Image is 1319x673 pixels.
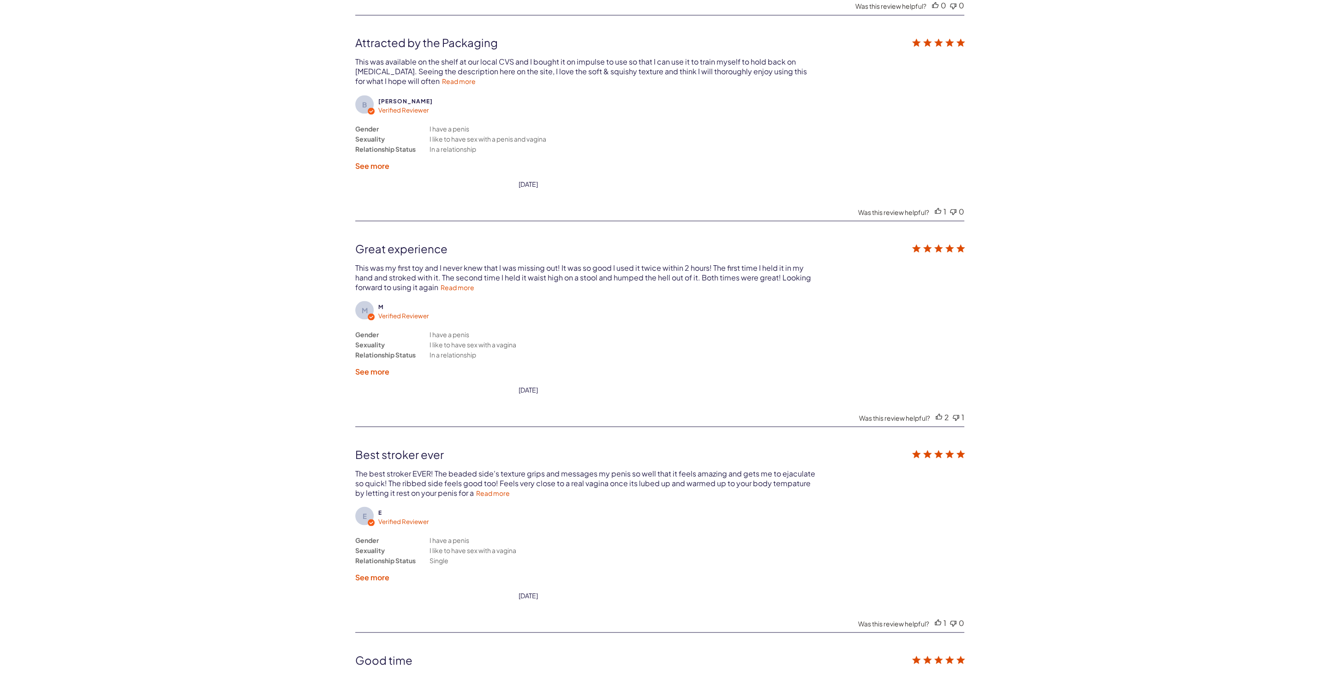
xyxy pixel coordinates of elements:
[959,618,964,627] div: 0
[355,262,812,292] div: This was my first toy and I never knew that I was missing out! It was so good I used it twice wit...
[430,535,469,545] div: I have a penis
[519,385,538,393] div: date
[355,57,808,86] div: This was available on the shelf at our local CVS and I bought it on impulse to use so that I can ...
[362,100,367,108] text: B
[858,208,929,216] div: Was this review helpful?
[430,555,448,565] div: Single
[378,106,429,113] span: Verified Reviewer
[430,349,476,359] div: In a relationship
[378,303,384,310] span: M
[519,385,538,393] div: [DATE]
[378,509,382,516] span: E
[519,591,538,599] div: date
[355,133,385,143] div: Sexuality
[935,206,941,216] div: Vote up
[355,545,385,555] div: Sexuality
[943,618,946,627] div: 1
[355,339,385,349] div: Sexuality
[355,241,842,255] div: Great experience
[519,179,538,188] div: [DATE]
[941,0,946,10] div: 0
[355,535,379,545] div: Gender
[355,447,842,461] div: Best stroker ever
[932,0,938,10] div: Vote up
[944,412,949,422] div: 2
[855,2,926,10] div: Was this review helpful?
[355,653,842,667] div: Good time
[355,366,389,376] label: See more
[858,619,929,627] div: Was this review helpful?
[519,591,538,599] div: [DATE]
[355,123,379,133] div: Gender
[936,412,942,422] div: Vote up
[959,206,964,216] div: 0
[355,329,379,339] div: Gender
[355,555,416,565] div: Relationship Status
[953,412,959,422] div: Vote down
[476,488,510,497] a: Read more
[355,143,416,154] div: Relationship Status
[355,161,389,170] label: See more
[355,36,842,49] div: Attracted by the Packaging
[859,413,930,422] div: Was this review helpful?
[430,339,516,349] div: I like to have sex with a vagina
[430,329,469,339] div: I have a penis
[355,468,817,497] div: The best stroker EVER! The beaded side's texture grips and messages my penis so well that it feel...
[959,0,964,10] div: 0
[519,179,538,188] div: date
[355,572,389,582] label: See more
[950,0,956,10] div: Vote down
[378,97,433,104] span: Barry
[950,618,956,627] div: Vote down
[430,143,476,154] div: In a relationship
[378,311,429,319] span: Verified Reviewer
[430,545,516,555] div: I like to have sex with a vagina
[361,305,367,314] text: M
[935,618,941,627] div: Vote up
[961,412,964,422] div: 1
[355,349,416,359] div: Relationship Status
[430,133,546,143] div: I like to have sex with a penis and vagina
[378,517,429,525] span: Verified Reviewer
[950,206,956,216] div: Vote down
[943,206,946,216] div: 1
[442,77,476,85] a: Read more
[430,123,469,133] div: I have a penis
[362,511,366,520] text: E
[441,283,474,291] a: Read more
